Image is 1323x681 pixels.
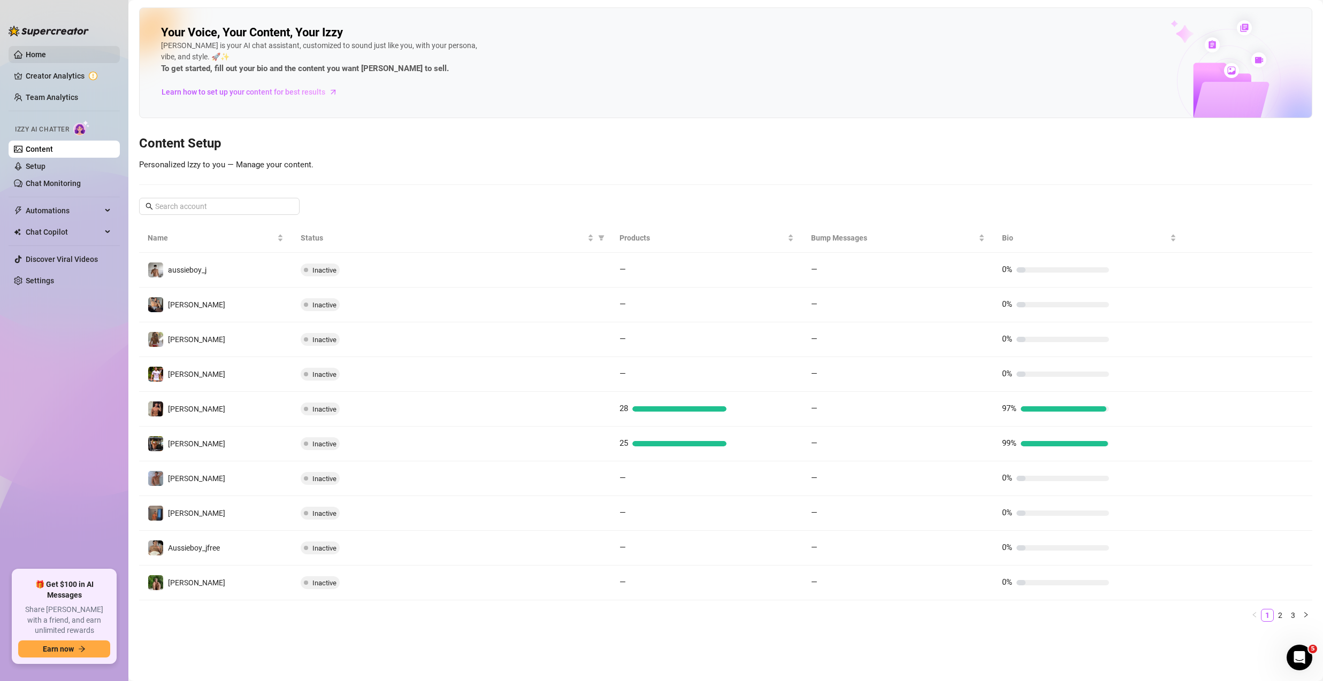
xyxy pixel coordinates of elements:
span: filter [596,230,607,246]
span: Inactive [312,301,337,309]
span: [PERSON_NAME] [168,439,225,448]
img: Nathaniel [148,332,163,347]
span: Inactive [312,336,337,344]
span: 25 [620,438,628,448]
a: Setup [26,162,45,171]
th: Bump Messages [802,223,994,253]
span: Inactive [312,579,337,587]
span: Izzy AI Chatter [15,125,69,135]
img: Hector [148,367,163,382]
span: 0% [1002,369,1012,378]
span: — [811,473,817,483]
span: Bio [1002,232,1168,244]
a: Content [26,145,53,153]
a: Home [26,50,46,59]
a: Discover Viral Videos [26,255,98,264]
input: Search account [155,200,285,212]
span: right [1303,612,1309,618]
img: Aussieboy_jfree [148,540,163,555]
span: [PERSON_NAME] [168,509,225,517]
img: logo-BBDzfeDw.svg [9,26,89,36]
button: right [1299,609,1312,622]
span: Inactive [312,509,337,517]
a: Creator Analytics exclamation-circle [26,67,111,84]
span: — [620,543,626,552]
span: — [620,508,626,517]
th: Status [292,223,611,253]
span: — [811,404,817,413]
span: Personalized Izzy to you — Manage your content. [139,160,313,169]
span: Learn how to set up your content for best results [162,86,325,98]
img: Joey [148,471,163,486]
a: 2 [1274,609,1286,621]
span: Inactive [312,544,337,552]
a: 1 [1261,609,1273,621]
span: — [811,543,817,552]
span: [PERSON_NAME] [168,474,225,483]
span: 0% [1002,473,1012,483]
span: arrow-right [78,645,86,653]
div: [PERSON_NAME] is your AI chat assistant, customized to sound just like you, with your persona, vi... [161,40,482,75]
span: Earn now [43,645,74,653]
a: Chat Monitoring [26,179,81,188]
span: [PERSON_NAME] [168,405,225,413]
span: 0% [1002,299,1012,309]
a: Team Analytics [26,93,78,102]
span: — [811,438,817,448]
span: Inactive [312,370,337,378]
span: Name [148,232,275,244]
a: Learn how to set up your content for best results [161,83,346,100]
img: Wayne [148,506,163,521]
span: — [811,334,817,344]
span: [PERSON_NAME] [168,370,225,378]
span: 5 [1309,645,1317,653]
li: 1 [1261,609,1274,622]
h3: Content Setup [139,135,1312,152]
img: Nathan [148,436,163,451]
span: arrow-right [328,87,339,97]
h2: Your Voice, Your Content, Your Izzy [161,25,343,40]
span: [PERSON_NAME] [168,335,225,344]
img: ai-chatter-content-library-cLFOSyPT.png [1146,9,1312,118]
span: 99% [1002,438,1016,448]
span: 0% [1002,334,1012,344]
th: Bio [993,223,1185,253]
span: 🎁 Get $100 in AI Messages [18,579,110,600]
span: Inactive [312,440,337,448]
span: filter [598,235,605,241]
img: Zach [148,401,163,416]
th: Name [139,223,292,253]
span: — [620,299,626,309]
span: — [811,577,817,587]
li: Next Page [1299,609,1312,622]
li: 3 [1287,609,1299,622]
a: Settings [26,276,54,285]
span: — [620,265,626,274]
span: 0% [1002,265,1012,274]
span: search [146,203,153,210]
span: Automations [26,202,102,219]
button: Earn nowarrow-right [18,640,110,657]
span: Inactive [312,405,337,413]
img: George [148,297,163,312]
li: Previous Page [1248,609,1261,622]
span: — [620,369,626,378]
span: — [811,369,817,378]
span: — [811,508,817,517]
strong: To get started, fill out your bio and the content you want [PERSON_NAME] to sell. [161,64,449,73]
span: Inactive [312,475,337,483]
span: Share [PERSON_NAME] with a friend, and earn unlimited rewards [18,605,110,636]
span: Status [301,232,585,244]
span: Chat Copilot [26,223,102,241]
img: aussieboy_j [148,262,163,277]
th: Products [611,223,802,253]
span: 0% [1002,577,1012,587]
li: 2 [1274,609,1287,622]
img: Nathaniel [148,575,163,590]
span: — [620,473,626,483]
span: [PERSON_NAME] [168,578,225,587]
span: Inactive [312,266,337,274]
span: — [620,334,626,344]
span: Products [620,232,785,244]
span: Aussieboy_jfree [168,544,220,552]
